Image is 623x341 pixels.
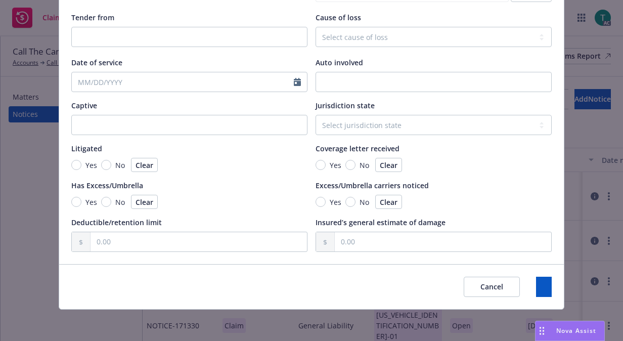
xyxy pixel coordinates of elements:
input: 0.00 [91,232,307,251]
input: No [345,160,355,170]
span: Excess/Umbrella carriers noticed [316,181,429,190]
span: Auto involved [316,58,363,67]
input: Yes [316,160,326,170]
span: Nova Assist [556,326,596,335]
input: No [101,197,111,207]
button: Clear [131,158,158,172]
span: Clear [380,197,397,207]
span: No [115,197,125,207]
input: MM/DD/YYYY [72,72,294,92]
span: Coverage letter received [316,144,399,153]
span: Has Excess/Umbrella [71,181,143,190]
span: Yes [330,197,341,207]
span: Jurisdiction state [316,101,375,110]
span: Insured’s general estimate of damage [316,218,446,227]
span: Clear [380,160,397,170]
span: Yes [85,160,97,170]
span: No [360,160,369,170]
input: Yes [71,197,81,207]
input: No [345,197,355,207]
button: Cancel [464,277,520,297]
span: Litigated [71,144,102,153]
span: Clear [136,197,153,207]
span: Date of service [71,58,122,67]
span: Cancel [480,282,503,291]
button: Clear [375,195,402,209]
div: Drag to move [536,321,548,340]
span: Clear [136,160,153,170]
span: No [115,160,125,170]
span: Tender from [71,13,114,22]
button: Nova Assist [535,321,605,341]
input: Yes [316,197,326,207]
span: Captive [71,101,97,110]
span: Yes [85,197,97,207]
input: No [101,160,111,170]
span: Yes [330,160,341,170]
span: Cause of loss [316,13,361,22]
span: No [360,197,369,207]
button: Clear [131,195,158,209]
span: Deductible/retention limit [71,218,162,227]
button: Clear [375,158,402,172]
button: Save [536,277,552,297]
svg: Calendar [294,78,301,86]
input: Yes [71,160,81,170]
input: 0.00 [335,232,551,251]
